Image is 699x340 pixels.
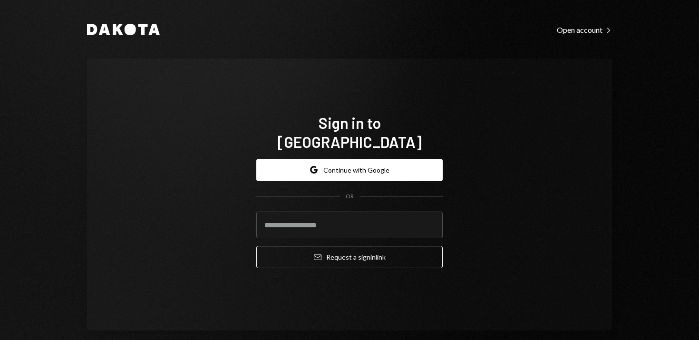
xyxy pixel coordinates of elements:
[557,24,612,35] a: Open account
[256,113,443,151] h1: Sign in to [GEOGRAPHIC_DATA]
[557,25,612,35] div: Open account
[256,246,443,268] button: Request a signinlink
[256,159,443,181] button: Continue with Google
[346,193,354,201] div: OR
